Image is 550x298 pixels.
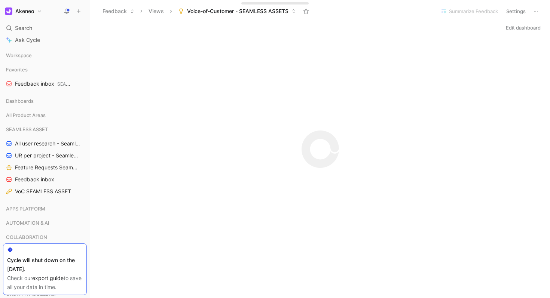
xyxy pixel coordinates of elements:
[3,110,87,123] div: All Product Areas
[3,110,87,121] div: All Product Areas
[6,233,47,241] span: COLLABORATION
[3,217,87,231] div: AUTOMATION & AI
[6,126,48,133] span: SEAMLESS ASSET
[3,64,87,75] div: Favorites
[6,205,45,212] span: APPS PLATFORM
[6,52,32,59] span: Workspace
[57,81,97,87] span: SEAMLESS ASSET
[15,80,72,88] span: Feedback inbox
[7,274,83,292] div: Check our to save all your data in time.
[175,6,299,17] button: Voice-of-Customer - SEAMLESS ASSETS
[3,124,87,197] div: SEAMLESS ASSETAll user research - Seamless Asset ([PERSON_NAME])UR per project - Seamless assets ...
[3,34,87,46] a: Ask Cycle
[3,6,44,16] button: AkeneoAkeneo
[502,22,544,33] button: Edit dashboard
[3,186,87,197] a: VoC SEAMLESS ASSET
[15,164,78,171] span: Feature Requests Seamless Assets
[15,24,32,33] span: Search
[3,22,87,34] div: Search
[3,95,87,107] div: Dashboards
[15,140,80,147] span: All user research - Seamless Asset ([PERSON_NAME])
[3,203,87,214] div: APPS PLATFORM
[3,50,87,61] div: Workspace
[3,217,87,228] div: AUTOMATION & AI
[3,78,87,89] a: Feedback inboxSEAMLESS ASSET
[3,95,87,109] div: Dashboards
[6,66,28,73] span: Favorites
[3,124,87,135] div: SEAMLESS ASSET
[187,7,288,15] span: Voice-of-Customer - SEAMLESS ASSETS
[3,138,87,149] a: All user research - Seamless Asset ([PERSON_NAME])
[3,162,87,173] a: Feature Requests Seamless Assets
[99,6,138,17] button: Feedback
[7,256,83,274] div: Cycle will shut down on the [DATE].
[6,97,34,105] span: Dashboards
[32,275,64,281] a: export guide
[6,219,49,227] span: AUTOMATION & AI
[3,203,87,216] div: APPS PLATFORM
[3,174,87,185] a: Feedback inbox
[503,6,529,16] button: Settings
[3,150,87,161] a: UR per project - Seamless assets (Marion)
[15,188,71,195] span: VoC SEAMLESS ASSET
[5,7,12,15] img: Akeneo
[15,8,34,15] h1: Akeneo
[3,231,87,245] div: COLLABORATION
[437,6,501,16] button: Summarize Feedback
[15,36,40,44] span: Ask Cycle
[3,231,87,243] div: COLLABORATION
[15,176,54,183] span: Feedback inbox
[15,152,79,159] span: UR per project - Seamless assets (Marion)
[145,6,167,17] button: Views
[6,111,46,119] span: All Product Areas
